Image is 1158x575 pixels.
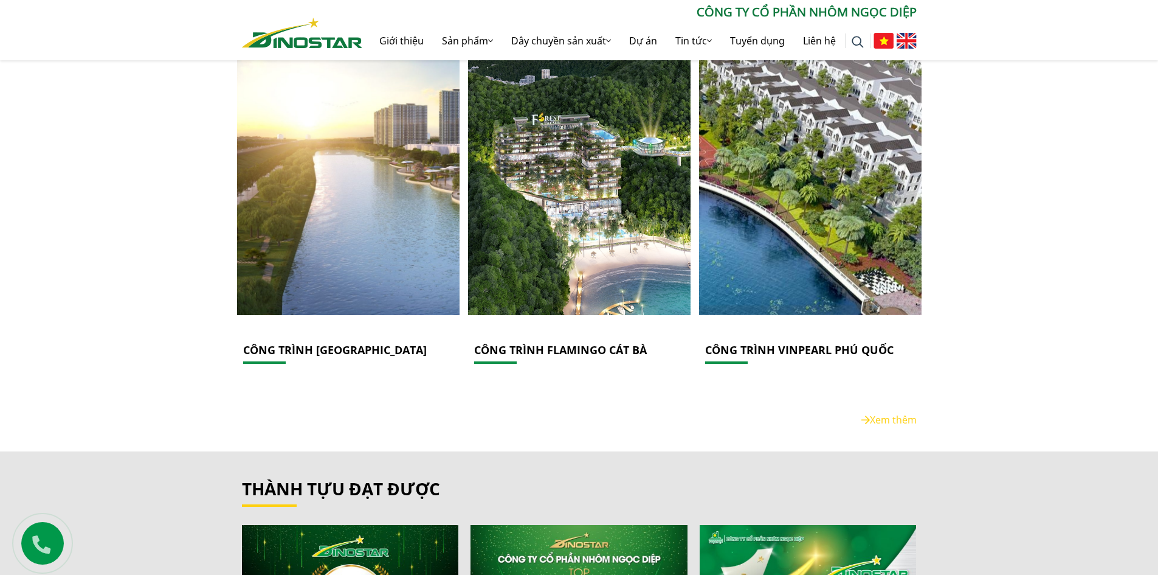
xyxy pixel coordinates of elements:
[874,33,894,49] img: Tiếng Việt
[242,18,362,48] img: Nhôm Dinostar
[242,477,440,500] a: thành tựu đạt được
[433,21,502,60] a: Sản phẩm
[242,15,362,47] a: Nhôm Dinostar
[370,21,433,60] a: Giới thiệu
[897,33,917,49] img: English
[362,3,917,21] p: CÔNG TY CỔ PHẦN NHÔM NGỌC DIỆP
[794,21,845,60] a: Liên hệ
[502,21,620,60] a: Dây chuyền sản xuất
[243,343,427,357] a: CÔNG TRÌNH [GEOGRAPHIC_DATA]
[861,413,917,427] a: Xem thêm
[852,36,864,48] img: search
[474,343,647,357] a: CÔNG TRÌNH FLAMINGO CÁT BÀ
[620,21,666,60] a: Dự án
[666,21,721,60] a: Tin tức
[721,21,794,60] a: Tuyển dụng
[705,343,894,357] a: CÔNG TRÌNH VINPEARL PHÚ QUỐC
